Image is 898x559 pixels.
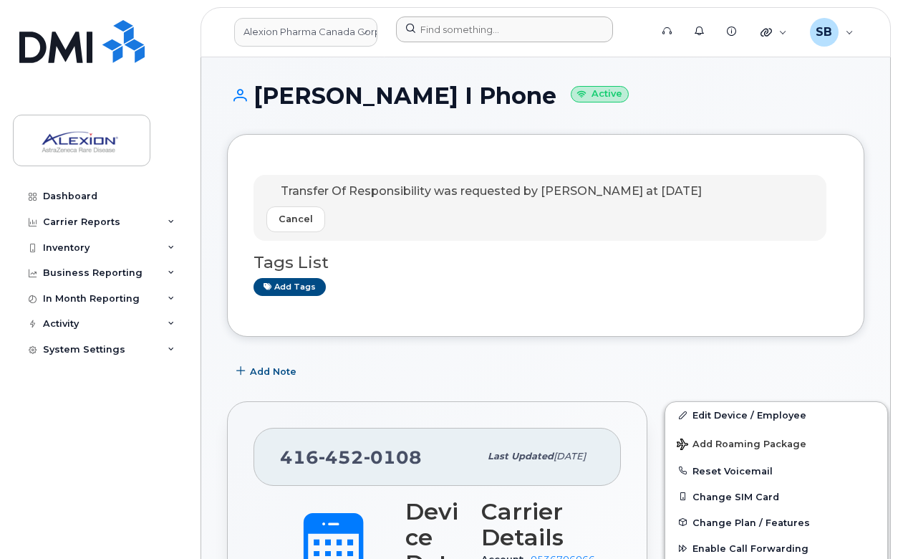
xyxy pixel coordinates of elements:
[254,254,838,272] h3: Tags List
[227,358,309,384] button: Add Note
[481,499,595,550] h3: Carrier Details
[227,83,864,108] h1: [PERSON_NAME] I Phone
[280,446,422,468] span: 416
[665,402,887,428] a: Edit Device / Employee
[254,278,326,296] a: Add tags
[677,439,806,452] span: Add Roaming Package
[281,184,702,198] span: Transfer Of Responsibility was requested by [PERSON_NAME] at [DATE]
[665,484,887,510] button: Change SIM Card
[364,446,422,468] span: 0108
[665,429,887,458] button: Add Roaming Package
[692,517,810,527] span: Change Plan / Features
[250,365,296,378] span: Add Note
[692,543,808,554] span: Enable Call Forwarding
[665,510,887,535] button: Change Plan / Features
[665,458,887,484] button: Reset Voicemail
[554,451,586,462] span: [DATE]
[266,206,325,232] button: Cancel
[279,212,313,226] span: Cancel
[488,451,554,462] span: Last updated
[571,86,629,102] small: Active
[319,446,364,468] span: 452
